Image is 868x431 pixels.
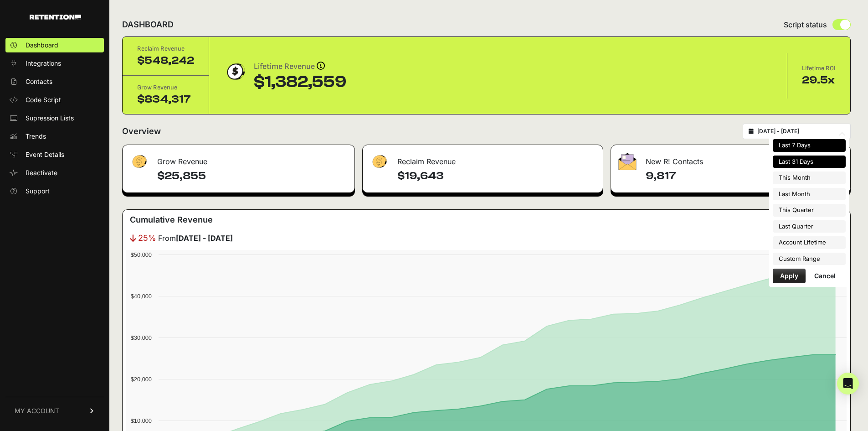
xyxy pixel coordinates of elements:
text: $10,000 [131,417,152,424]
a: MY ACCOUNT [5,397,104,425]
span: Event Details [26,150,64,159]
a: Code Script [5,93,104,107]
h2: DASHBOARD [122,18,174,31]
li: Last 7 Days [773,139,846,152]
li: This Month [773,171,846,184]
span: Script status [784,19,827,30]
a: Integrations [5,56,104,71]
a: Support [5,184,104,198]
li: This Quarter [773,204,846,217]
li: Last 31 Days [773,156,846,168]
li: Custom Range [773,253,846,265]
div: Reclaim Revenue [137,44,194,53]
div: Grow Revenue [137,83,194,92]
li: Account Lifetime [773,236,846,249]
h3: Cumulative Revenue [130,213,213,226]
a: Event Details [5,147,104,162]
text: $20,000 [131,376,152,383]
div: $834,317 [137,92,194,107]
h4: 9,817 [646,169,843,183]
span: From [158,233,233,244]
img: fa-dollar-13500eef13a19c4ab2b9ed9ad552e47b0d9fc28b02b83b90ba0e00f96d6372e9.png [370,153,388,171]
button: Apply [773,269,806,283]
span: 25% [138,232,156,244]
div: Lifetime ROI [802,64,836,73]
text: $30,000 [131,334,152,341]
span: Supression Lists [26,114,74,123]
span: MY ACCOUNT [15,406,59,415]
h4: $19,643 [397,169,596,183]
h2: Overview [122,125,161,138]
div: Reclaim Revenue [363,145,603,172]
a: Supression Lists [5,111,104,125]
span: Contacts [26,77,52,86]
div: New R! Contacts [611,145,850,172]
a: Reactivate [5,166,104,180]
a: Contacts [5,74,104,89]
text: $40,000 [131,293,152,300]
img: dollar-coin-05c43ed7efb7bc0c12610022525b4bbbb207c7efeef5aecc26f025e68dcafac9.png [224,60,247,83]
div: $548,242 [137,53,194,68]
a: Dashboard [5,38,104,52]
div: Open Intercom Messenger [837,373,859,395]
span: Trends [26,132,46,141]
div: Grow Revenue [123,145,354,172]
strong: [DATE] - [DATE] [176,234,233,243]
text: $50,000 [131,251,152,258]
a: Trends [5,129,104,144]
span: Dashboard [26,41,58,50]
img: fa-dollar-13500eef13a19c4ab2b9ed9ad552e47b0d9fc28b02b83b90ba0e00f96d6372e9.png [130,153,148,171]
li: Last Month [773,188,846,201]
span: Support [26,187,50,196]
img: Retention.com [30,15,81,20]
span: Integrations [26,59,61,68]
button: Cancel [807,269,843,283]
span: Reactivate [26,168,57,177]
div: $1,382,559 [254,73,346,91]
div: Lifetime Revenue [254,60,346,73]
div: 29.5x [802,73,836,88]
img: fa-envelope-19ae18322b30453b285274b1b8af3d052b27d846a4fbe8435d1a52b978f639a2.png [618,153,637,170]
h4: $25,855 [157,169,347,183]
span: Code Script [26,95,61,104]
li: Last Quarter [773,220,846,233]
